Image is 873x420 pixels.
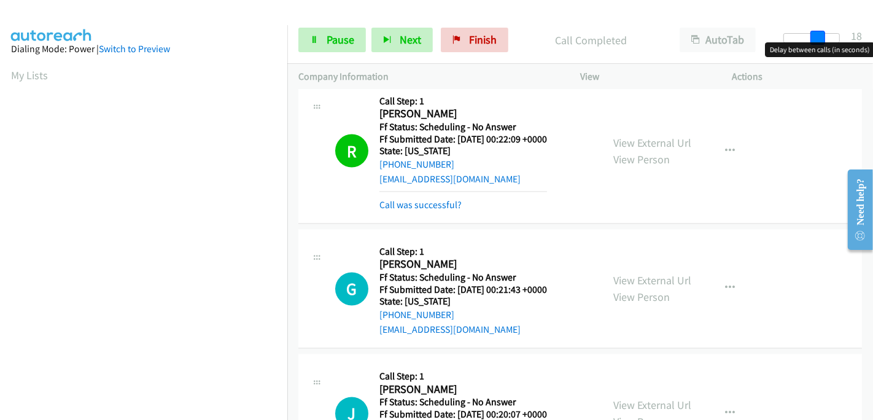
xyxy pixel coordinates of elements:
[298,69,558,84] p: Company Information
[298,28,366,52] a: Pause
[335,134,368,168] h1: R
[379,284,547,297] h5: Ff Submitted Date: [DATE] 00:21:43 +0000
[379,121,547,133] h5: Ff Status: Scheduling - No Answer
[613,152,670,166] a: View Person
[379,246,547,259] h5: Call Step: 1
[371,28,433,52] button: Next
[379,133,547,146] h5: Ff Submitted Date: [DATE] 00:22:09 +0000
[680,28,756,52] button: AutoTab
[379,383,588,397] h2: [PERSON_NAME]
[613,136,691,150] a: View External Url
[469,33,497,47] span: Finish
[11,42,276,56] div: Dialing Mode: Power |
[335,273,368,306] h1: G
[379,199,462,211] a: Call was successful?
[613,274,691,288] a: View External Url
[580,69,710,84] p: View
[732,69,863,84] p: Actions
[379,324,521,336] a: [EMAIL_ADDRESS][DOMAIN_NAME]
[379,145,547,157] h5: State: [US_STATE]
[379,296,547,308] h5: State: [US_STATE]
[379,158,454,170] a: [PHONE_NUMBER]
[379,107,547,121] h2: [PERSON_NAME]
[400,33,421,47] span: Next
[379,258,547,272] h2: [PERSON_NAME]
[441,28,508,52] a: Finish
[379,309,454,321] a: [PHONE_NUMBER]
[99,43,170,55] a: Switch to Preview
[525,32,658,49] p: Call Completed
[379,397,588,409] h5: Ff Status: Scheduling - No Answer
[379,173,521,185] a: [EMAIL_ADDRESS][DOMAIN_NAME]
[379,272,547,284] h5: Ff Status: Scheduling - No Answer
[379,371,588,383] h5: Call Step: 1
[613,290,670,305] a: View Person
[838,161,873,259] iframe: Resource Center
[613,399,691,413] a: View External Url
[11,68,48,82] a: My Lists
[851,28,862,44] div: 18
[335,273,368,306] div: The call is yet to be attempted
[327,33,354,47] span: Pause
[379,95,547,107] h5: Call Step: 1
